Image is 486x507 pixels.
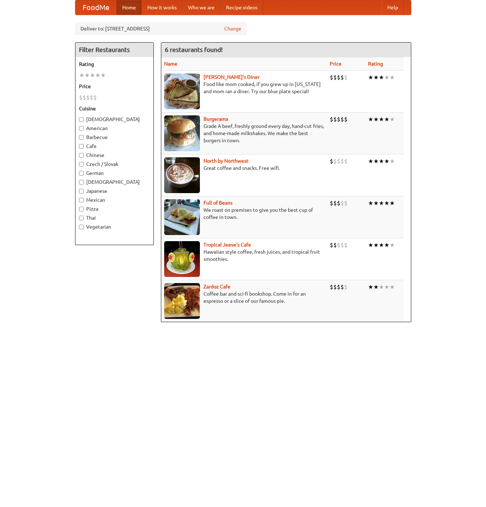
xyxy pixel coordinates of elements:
[79,152,150,159] label: Chinese
[164,248,324,263] p: Hawaiian style coffee, fresh juices, and tropical fruit smoothies.
[79,144,84,149] input: Cafe
[340,115,344,123] li: $
[79,207,84,211] input: Pizza
[86,94,90,101] li: $
[384,73,389,81] li: ★
[379,115,384,123] li: ★
[117,0,142,15] a: Home
[344,157,348,165] li: $
[220,0,263,15] a: Recipe videos
[164,61,177,67] a: Name
[79,198,84,202] input: Mexican
[79,105,150,112] h5: Cuisine
[337,199,340,207] li: $
[368,115,373,123] li: ★
[340,73,344,81] li: $
[79,143,150,150] label: Cafe
[330,241,333,249] li: $
[203,74,260,80] a: [PERSON_NAME]'s Diner
[164,164,324,172] p: Great coffee and snacks. Free wifi.
[79,223,150,230] label: Vegetarian
[203,200,232,206] a: Full of Beans
[330,157,333,165] li: $
[340,241,344,249] li: $
[203,284,230,290] a: Zardoz Cafe
[79,116,150,123] label: [DEMOGRAPHIC_DATA]
[165,46,223,53] ng-pluralize: 6 restaurants found!
[333,157,337,165] li: $
[79,162,84,167] input: Czech / Slovak
[79,61,150,68] h5: Rating
[337,241,340,249] li: $
[75,43,153,57] h4: Filter Restaurants
[330,115,333,123] li: $
[344,199,348,207] li: $
[100,71,106,79] li: ★
[79,161,150,168] label: Czech / Slovak
[368,73,373,81] li: ★
[164,283,200,319] img: zardoz.jpg
[203,242,251,248] a: Tropical Jeeve's Cafe
[340,157,344,165] li: $
[79,169,150,177] label: German
[368,283,373,291] li: ★
[344,73,348,81] li: $
[379,241,384,249] li: ★
[384,241,389,249] li: ★
[337,115,340,123] li: $
[344,283,348,291] li: $
[90,94,93,101] li: $
[368,157,373,165] li: ★
[79,134,150,141] label: Barbecue
[384,283,389,291] li: ★
[164,290,324,305] p: Coffee bar and sci-fi bookshop. Come in for an espresso or a slice of our famous pie.
[75,0,117,15] a: FoodMe
[79,71,84,79] li: ★
[79,187,150,195] label: Japanese
[79,205,150,212] label: Pizza
[79,125,150,132] label: American
[373,241,379,249] li: ★
[344,115,348,123] li: $
[379,73,384,81] li: ★
[142,0,182,15] a: How it works
[379,199,384,207] li: ★
[333,199,337,207] li: $
[344,241,348,249] li: $
[384,157,389,165] li: ★
[75,22,247,35] div: Deliver to: [STREET_ADDRESS]
[164,73,200,109] img: sallys.jpg
[79,171,84,176] input: German
[330,199,333,207] li: $
[203,116,228,122] a: Burgerama
[164,157,200,193] img: north.jpg
[90,71,95,79] li: ★
[333,115,337,123] li: $
[379,157,384,165] li: ★
[368,199,373,207] li: ★
[79,214,150,221] label: Thai
[182,0,220,15] a: Who we are
[340,283,344,291] li: $
[79,117,84,122] input: [DEMOGRAPHIC_DATA]
[203,158,249,164] b: North by Northwest
[164,81,324,95] p: Food like mom cooked, if you grew up in [US_STATE] and mom ran a diner. Try our blue plate special!
[95,71,100,79] li: ★
[79,189,84,193] input: Japanese
[333,241,337,249] li: $
[333,73,337,81] li: $
[224,25,241,32] a: Change
[79,225,84,229] input: Vegetarian
[79,94,83,101] li: $
[379,283,384,291] li: ★
[79,216,84,220] input: Thai
[330,283,333,291] li: $
[330,61,342,67] a: Price
[333,283,337,291] li: $
[384,199,389,207] li: ★
[83,94,86,101] li: $
[337,157,340,165] li: $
